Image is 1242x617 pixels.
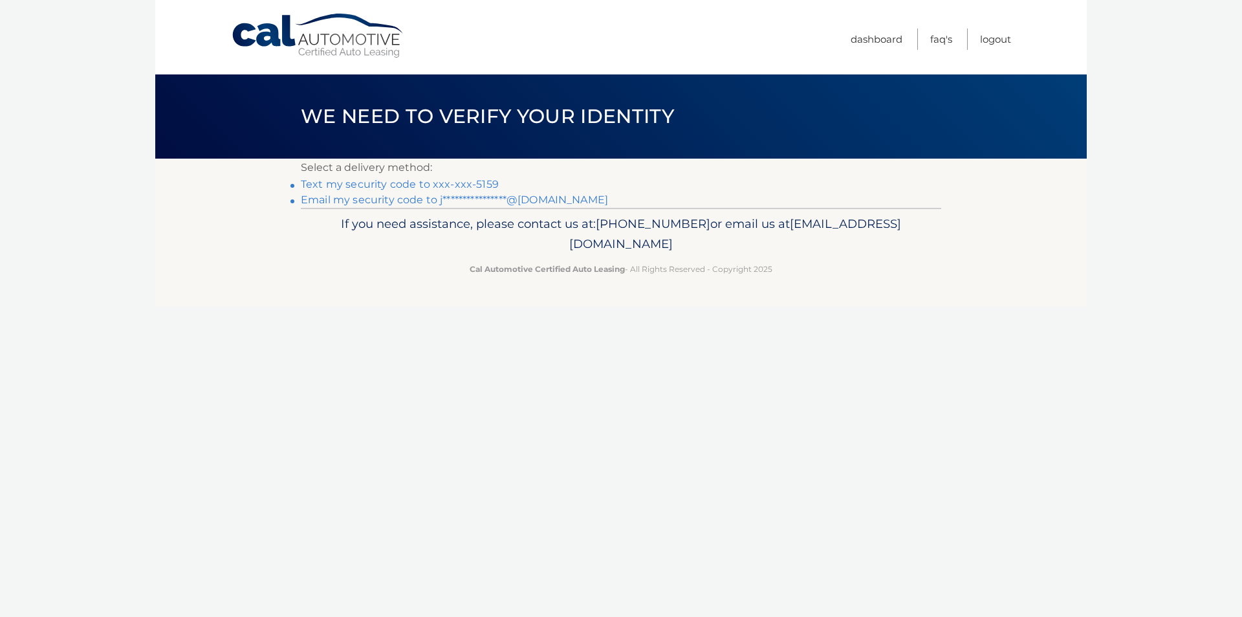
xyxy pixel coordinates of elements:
[301,104,674,128] span: We need to verify your identity
[470,264,625,274] strong: Cal Automotive Certified Auto Leasing
[231,13,406,59] a: Cal Automotive
[930,28,952,50] a: FAQ's
[301,159,941,177] p: Select a delivery method:
[980,28,1011,50] a: Logout
[301,178,499,190] a: Text my security code to xxx-xxx-5159
[309,214,933,255] p: If you need assistance, please contact us at: or email us at
[309,262,933,276] p: - All Rights Reserved - Copyright 2025
[596,216,710,231] span: [PHONE_NUMBER]
[851,28,902,50] a: Dashboard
